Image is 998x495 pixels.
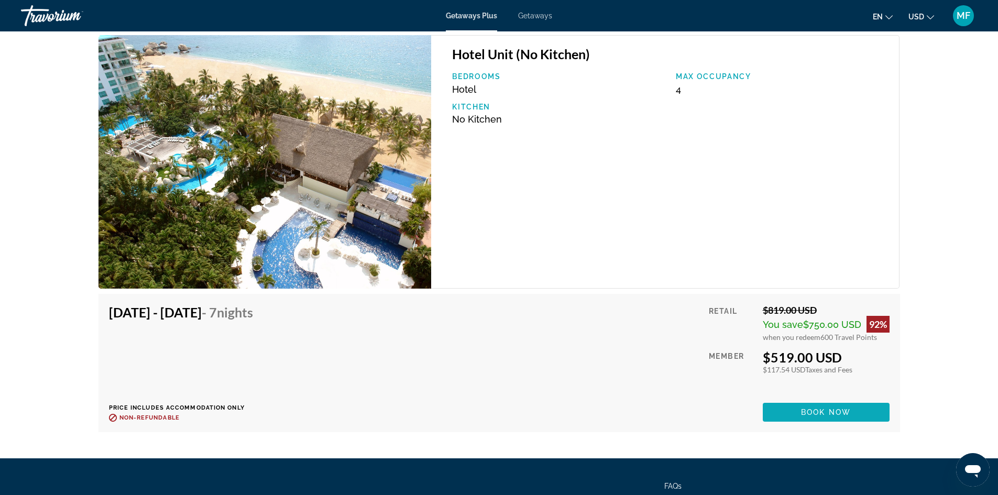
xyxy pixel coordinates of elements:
[908,13,924,21] span: USD
[217,304,253,320] span: Nights
[950,5,977,27] button: User Menu
[709,304,754,342] div: Retail
[446,12,497,20] a: Getaways Plus
[452,103,665,111] p: Kitchen
[119,414,180,421] span: Non-refundable
[452,72,665,81] p: Bedrooms
[803,319,861,330] span: $750.00 USD
[867,316,890,333] div: 92%
[763,403,890,422] button: Book now
[763,365,890,374] div: $117.54 USD
[801,408,851,416] span: Book now
[763,349,890,365] div: $519.00 USD
[98,35,432,289] img: Hotel Emporio Acapulco
[956,453,990,487] iframe: Bouton de lancement de la fenêtre de messagerie
[873,9,893,24] button: Change language
[957,10,970,21] span: MF
[805,365,852,374] span: Taxes and Fees
[202,304,253,320] span: - 7
[763,319,803,330] span: You save
[676,72,889,81] p: Max Occupancy
[664,482,682,490] a: FAQs
[676,84,681,95] span: 4
[452,114,502,125] span: No Kitchen
[518,12,552,20] a: Getaways
[820,333,877,342] span: 600 Travel Points
[452,46,889,62] h3: Hotel Unit (No Kitchen)
[21,2,126,29] a: Travorium
[109,304,253,320] h4: [DATE] - [DATE]
[763,304,890,316] div: $819.00 USD
[763,333,820,342] span: when you redeem
[452,84,476,95] span: Hotel
[109,404,261,411] p: Price includes accommodation only
[709,349,754,395] div: Member
[908,9,934,24] button: Change currency
[873,13,883,21] span: en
